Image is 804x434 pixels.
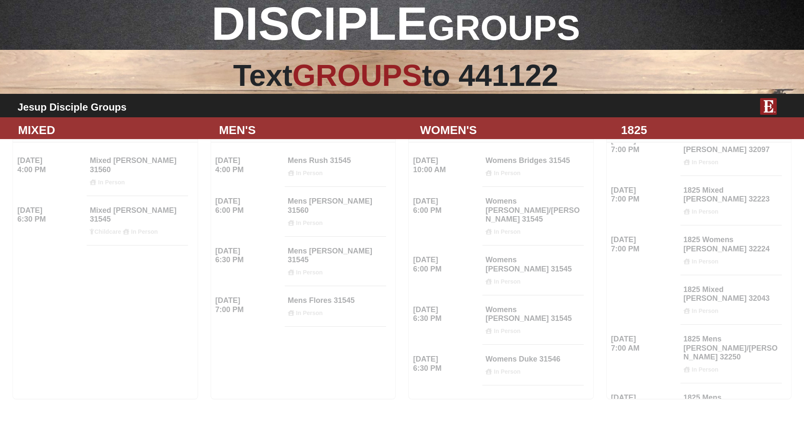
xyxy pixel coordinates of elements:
[292,59,422,92] span: GROUPS
[213,121,414,139] div: MEN'S
[18,101,126,113] b: Jesup Disciple Groups
[18,206,84,224] h4: [DATE] 6:30 PM
[611,235,678,253] h4: [DATE] 7:00 PM
[296,269,323,276] strong: In Person
[131,228,158,235] strong: In Person
[692,208,719,215] strong: In Person
[215,247,282,265] h4: [DATE] 6:30 PM
[494,228,521,235] strong: In Person
[485,305,581,335] h4: Womens [PERSON_NAME] 31545
[494,328,521,334] strong: In Person
[494,278,521,285] strong: In Person
[296,220,323,226] strong: In Person
[611,335,678,353] h4: [DATE] 7:00 AM
[428,8,580,47] span: GROUPS
[692,307,719,314] strong: In Person
[12,121,213,139] div: MIXED
[288,247,383,276] h4: Mens [PERSON_NAME] 31545
[683,393,779,432] h4: 1825 Mens [PERSON_NAME]/[PERSON_NAME] 32250
[760,98,777,115] img: E-icon-fireweed-White-TM.png
[683,335,779,373] h4: 1825 Mens [PERSON_NAME]/[PERSON_NAME] 32250
[692,258,719,265] strong: In Person
[296,310,323,316] strong: In Person
[413,256,480,274] h4: [DATE] 6:00 PM
[692,366,719,373] strong: In Person
[611,393,678,411] h4: [DATE] 7:00 AM
[94,228,121,235] strong: Childcare
[288,197,383,226] h4: Mens [PERSON_NAME] 31560
[485,197,581,235] h4: Womens [PERSON_NAME]/[PERSON_NAME] 31545
[215,296,282,314] h4: [DATE] 7:00 PM
[414,121,615,139] div: WOMEN'S
[485,256,581,285] h4: Womens [PERSON_NAME] 31545
[413,355,480,373] h4: [DATE] 6:30 PM
[90,206,185,235] h4: Mixed [PERSON_NAME] 31545
[494,368,521,375] strong: In Person
[683,285,779,315] h4: 1825 Mixed [PERSON_NAME] 32043
[413,305,480,323] h4: [DATE] 6:30 PM
[683,235,779,265] h4: 1825 Womens [PERSON_NAME] 32224
[485,355,581,375] h4: Womens Duke 31546
[288,296,383,317] h4: Mens Flores 31545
